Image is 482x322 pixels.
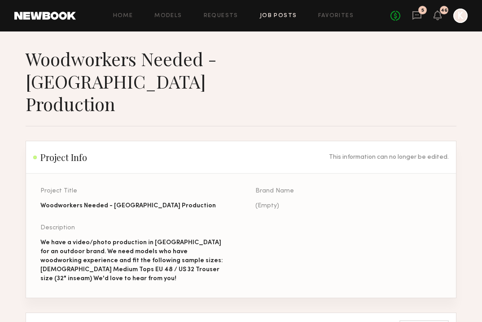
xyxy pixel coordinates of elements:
a: Favorites [318,13,354,19]
div: 5 [421,8,424,13]
a: Models [154,13,182,19]
div: We have a video/photo production in [GEOGRAPHIC_DATA] for an outdoor brand. We need models who ha... [40,238,227,283]
div: Project Title [40,188,227,194]
div: Brand Name [255,188,442,194]
div: (Empty) [255,201,442,210]
a: Job Posts [260,13,297,19]
a: K [453,9,468,23]
div: 46 [441,8,447,13]
a: 5 [412,10,422,22]
a: Home [113,13,133,19]
h2: Project Info [33,152,87,163]
div: Woodworkers Needed - [GEOGRAPHIC_DATA] Production [40,201,227,210]
div: Description [40,225,227,231]
div: This information can no longer be edited. [329,154,449,161]
h1: Woodworkers Needed - [GEOGRAPHIC_DATA] Production [26,48,255,115]
a: Requests [204,13,238,19]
